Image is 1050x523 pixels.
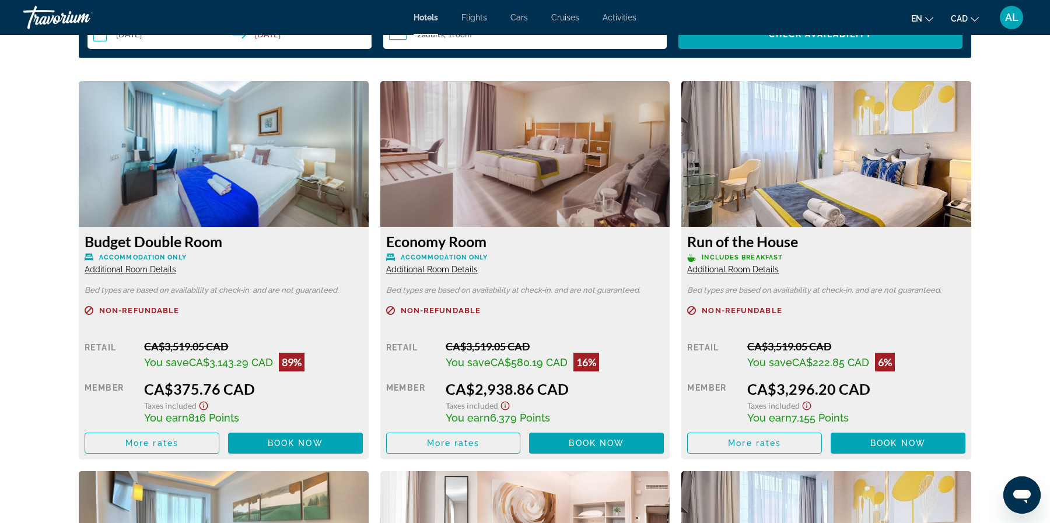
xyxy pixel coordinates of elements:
span: You earn [446,412,490,424]
iframe: Bouton de lancement de la fenêtre de messagerie [1003,476,1041,514]
span: More rates [125,438,178,448]
div: 6% [875,353,895,371]
button: User Menu [996,5,1027,30]
span: You save [144,356,189,368]
div: CA$3,519.05 CAD [747,340,965,353]
span: Additional Room Details [687,265,779,274]
p: Bed types are based on availability at check-in, and are not guaranteed. [85,286,363,294]
button: More rates [386,433,521,454]
div: Search widget [87,20,963,49]
div: Retail [85,340,135,371]
div: Retail [386,340,437,371]
h3: Budget Double Room [85,233,363,250]
button: Book now [228,433,363,454]
span: Accommodation Only [401,254,488,261]
h3: Economy Room [386,233,664,250]
a: Cruises [551,13,579,22]
h3: Run of the House [687,233,965,250]
div: CA$2,938.86 CAD [446,380,664,398]
span: 816 Points [188,412,239,424]
p: Bed types are based on availability at check-in, and are not guaranteed. [386,286,664,294]
span: en [911,14,922,23]
a: Hotels [414,13,438,22]
p: Bed types are based on availability at check-in, and are not guaranteed. [687,286,965,294]
span: More rates [728,438,781,448]
a: Cars [510,13,528,22]
img: 37c899d7-dcf0-4946-b5bb-7dd665742536.jpeg [380,81,670,227]
button: Change currency [951,10,979,27]
span: You earn [747,412,792,424]
div: Member [687,380,738,424]
span: You save [446,356,491,368]
div: CA$3,519.05 CAD [446,340,664,353]
span: Taxes included [446,401,498,410]
span: AL [1005,12,1019,23]
span: CA$222.85 CAD [792,356,869,368]
span: You save [747,356,792,368]
img: 7a67d204-13dc-4c3a-a756-3d6edb6624ce.jpeg [79,81,369,227]
div: Member [85,380,135,424]
span: CA$3,143.29 CAD [189,356,273,368]
div: 16% [573,353,599,371]
div: CA$375.76 CAD [144,380,362,398]
button: Show Taxes and Fees disclaimer [498,398,512,411]
span: Book now [268,438,323,448]
a: Flights [461,13,487,22]
div: CA$3,519.05 CAD [144,340,362,353]
span: Taxes included [747,401,800,410]
button: Show Taxes and Fees disclaimer [800,398,814,411]
button: More rates [687,433,822,454]
div: Retail [687,340,738,371]
span: Includes Breakfast [702,254,783,261]
span: CA$580.19 CAD [491,356,568,368]
div: CA$3,296.20 CAD [747,380,965,398]
span: 7,155 Points [792,412,849,424]
a: Travorium [23,2,140,33]
span: Non-refundable [702,307,782,314]
span: Taxes included [144,401,197,410]
span: You earn [144,412,188,424]
span: Accommodation Only [99,254,187,261]
button: Change language [911,10,933,27]
button: Check-in date: Sep 21, 2025 Check-out date: Sep 27, 2025 [87,20,372,49]
span: Non-refundable [99,307,179,314]
span: CAD [951,14,968,23]
span: Book now [569,438,624,448]
span: Additional Room Details [386,265,478,274]
button: Book now [831,433,965,454]
button: Show Taxes and Fees disclaimer [197,398,211,411]
span: Book now [870,438,926,448]
button: Book now [529,433,664,454]
span: Non-refundable [401,307,481,314]
div: Member [386,380,437,424]
img: 69eae9a2-cd7b-4fa1-a474-dda0345c6885.jpeg [681,81,971,227]
span: Additional Room Details [85,265,176,274]
button: More rates [85,433,219,454]
div: 89% [279,353,304,371]
span: 6,379 Points [490,412,550,424]
a: Activities [603,13,636,22]
span: More rates [427,438,480,448]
